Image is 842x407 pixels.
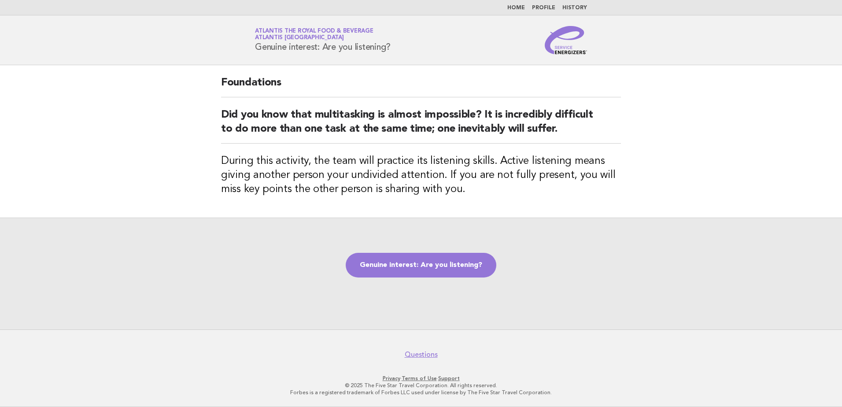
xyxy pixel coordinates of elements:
[221,76,621,97] h2: Foundations
[151,382,691,389] p: © 2025 The Five Star Travel Corporation. All rights reserved.
[221,154,621,196] h3: During this activity, the team will practice its listening skills. Active listening means giving ...
[507,5,525,11] a: Home
[545,26,587,54] img: Service Energizers
[402,375,437,381] a: Terms of Use
[346,253,496,277] a: Genuine interest: Are you listening?
[438,375,460,381] a: Support
[562,5,587,11] a: History
[151,389,691,396] p: Forbes is a registered trademark of Forbes LLC used under license by The Five Star Travel Corpora...
[383,375,400,381] a: Privacy
[151,375,691,382] p: · ·
[255,29,391,52] h1: Genuine interest: Are you listening?
[255,35,344,41] span: Atlantis [GEOGRAPHIC_DATA]
[255,28,373,41] a: Atlantis the Royal Food & BeverageAtlantis [GEOGRAPHIC_DATA]
[405,350,438,359] a: Questions
[532,5,555,11] a: Profile
[221,108,621,144] h2: Did you know that multitasking is almost impossible? It is incredibly difficult to do more than o...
